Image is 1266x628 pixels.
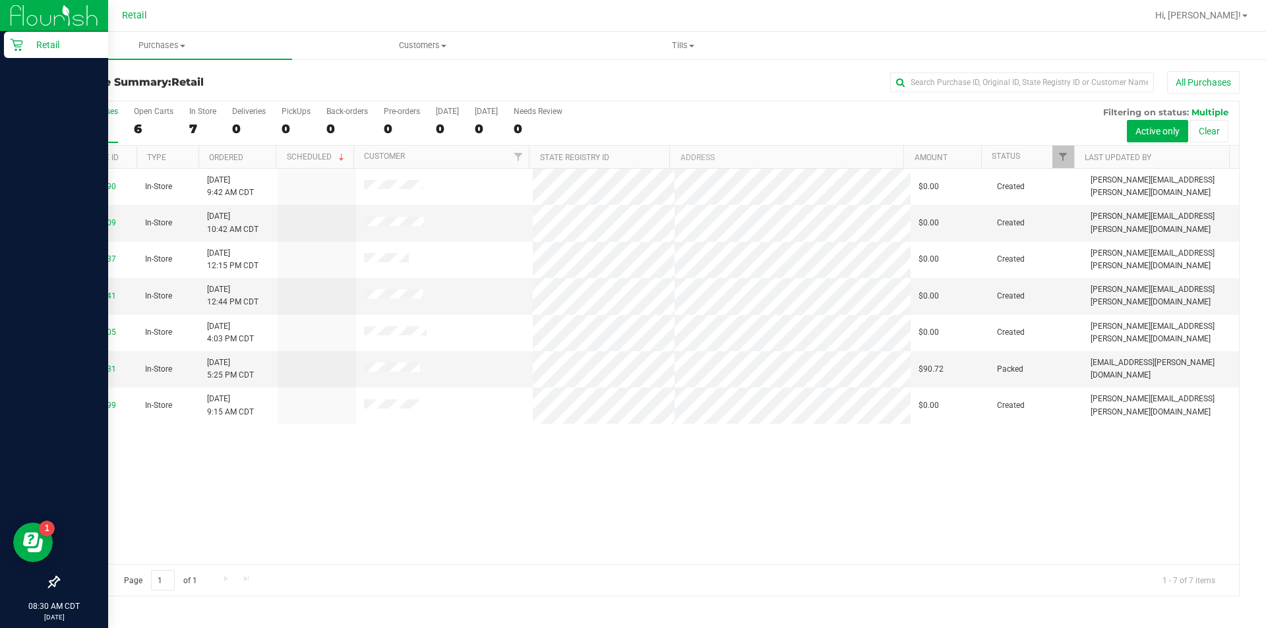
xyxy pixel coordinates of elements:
[919,326,939,339] span: $0.00
[1167,71,1240,94] button: All Purchases
[6,612,102,622] p: [DATE]
[1190,120,1228,142] button: Clear
[1091,210,1231,235] span: [PERSON_NAME][EMAIL_ADDRESS][PERSON_NAME][DOMAIN_NAME]
[1152,570,1226,590] span: 1 - 7 of 7 items
[364,152,405,161] a: Customer
[326,121,368,136] div: 0
[122,10,147,21] span: Retail
[919,253,939,266] span: $0.00
[23,37,102,53] p: Retail
[540,153,609,162] a: State Registry ID
[1091,320,1231,345] span: [PERSON_NAME][EMAIL_ADDRESS][PERSON_NAME][DOMAIN_NAME]
[293,40,552,51] span: Customers
[145,253,172,266] span: In-Store
[207,283,258,308] span: [DATE] 12:44 PM CDT
[1091,393,1231,418] span: [PERSON_NAME][EMAIL_ADDRESS][PERSON_NAME][DOMAIN_NAME]
[1091,357,1231,382] span: [EMAIL_ADDRESS][PERSON_NAME][DOMAIN_NAME]
[919,217,939,229] span: $0.00
[10,38,23,51] inline-svg: Retail
[171,76,204,88] span: Retail
[1091,283,1231,308] span: [PERSON_NAME][EMAIL_ADDRESS][PERSON_NAME][DOMAIN_NAME]
[1091,174,1231,199] span: [PERSON_NAME][EMAIL_ADDRESS][PERSON_NAME][DOMAIN_NAME]
[997,217,1025,229] span: Created
[151,570,175,590] input: 1
[39,521,55,536] iframe: Resource center unread badge
[997,181,1025,193] span: Created
[997,326,1025,339] span: Created
[915,153,948,162] a: Amount
[13,523,53,562] iframe: Resource center
[553,32,813,59] a: Tills
[145,363,172,376] span: In-Store
[145,326,172,339] span: In-Store
[436,107,459,116] div: [DATE]
[145,290,172,302] span: In-Store
[1127,120,1188,142] button: Active only
[514,121,562,136] div: 0
[134,107,173,116] div: Open Carts
[1155,10,1241,20] span: Hi, [PERSON_NAME]!
[384,107,420,116] div: Pre-orders
[134,121,173,136] div: 6
[207,247,258,272] span: [DATE] 12:15 PM CDT
[145,181,172,193] span: In-Store
[232,107,266,116] div: Deliveries
[992,152,1020,161] a: Status
[1103,107,1189,117] span: Filtering on status:
[919,181,939,193] span: $0.00
[475,121,498,136] div: 0
[384,121,420,136] div: 0
[669,146,903,169] th: Address
[282,107,311,116] div: PickUps
[209,153,243,162] a: Ordered
[890,72,1154,92] input: Search Purchase ID, Original ID, State Registry ID or Customer Name...
[326,107,368,116] div: Back-orders
[207,357,254,382] span: [DATE] 5:25 PM CDT
[475,107,498,116] div: [DATE]
[553,40,812,51] span: Tills
[207,393,254,418] span: [DATE] 9:15 AM CDT
[997,290,1025,302] span: Created
[232,121,266,136] div: 0
[1052,146,1074,168] a: Filter
[919,290,939,302] span: $0.00
[207,210,258,235] span: [DATE] 10:42 AM CDT
[32,40,292,51] span: Purchases
[207,174,254,199] span: [DATE] 9:42 AM CDT
[997,253,1025,266] span: Created
[507,146,529,168] a: Filter
[189,121,216,136] div: 7
[6,600,102,612] p: 08:30 AM CDT
[145,217,172,229] span: In-Store
[1091,247,1231,272] span: [PERSON_NAME][EMAIL_ADDRESS][PERSON_NAME][DOMAIN_NAME]
[997,399,1025,412] span: Created
[287,152,347,161] a: Scheduled
[436,121,459,136] div: 0
[292,32,553,59] a: Customers
[145,399,172,412] span: In-Store
[207,320,254,345] span: [DATE] 4:03 PM CDT
[189,107,216,116] div: In Store
[32,32,292,59] a: Purchases
[282,121,311,136] div: 0
[1191,107,1228,117] span: Multiple
[147,153,166,162] a: Type
[58,76,452,88] h3: Purchase Summary:
[113,570,208,590] span: Page of 1
[514,107,562,116] div: Needs Review
[1085,153,1151,162] a: Last Updated By
[919,399,939,412] span: $0.00
[919,363,944,376] span: $90.72
[997,363,1023,376] span: Packed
